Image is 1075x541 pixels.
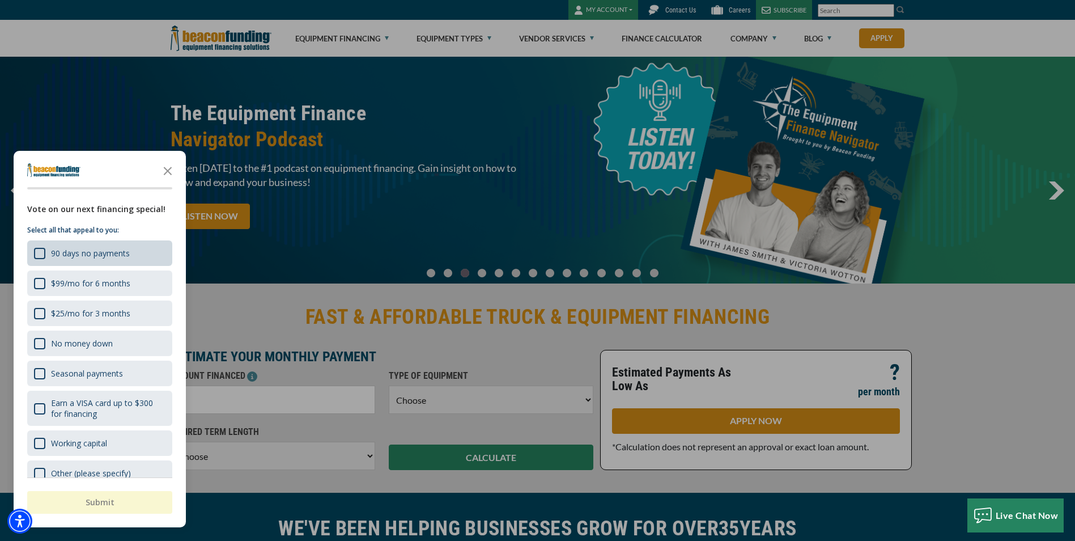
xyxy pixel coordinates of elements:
[51,248,130,259] div: 90 days no payments
[996,510,1059,521] span: Live Chat Now
[51,278,130,289] div: $99/mo for 6 months
[27,225,172,236] p: Select all that appeal to you:
[27,491,172,514] button: Submit
[27,460,172,486] div: Other (please specify)
[27,301,172,326] div: $25/mo for 3 months
[27,163,80,177] img: Company logo
[7,509,32,534] div: Accessibility Menu
[51,368,123,379] div: Seasonal payments
[51,308,130,319] div: $25/mo for 3 months
[27,240,172,266] div: 90 days no payments
[51,398,165,419] div: Earn a VISA card up to $300 for financing
[51,468,131,479] div: Other (please specify)
[27,361,172,386] div: Seasonal payments
[27,203,172,215] div: Vote on our next financing special!
[27,331,172,356] div: No money down
[27,430,172,456] div: Working capital
[27,391,172,426] div: Earn a VISA card up to $300 for financing
[51,338,113,349] div: No money down
[156,159,179,181] button: Close the survey
[967,498,1064,532] button: Live Chat Now
[27,270,172,296] div: $99/mo for 6 months
[51,438,107,449] div: Working capital
[14,151,186,527] div: Survey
